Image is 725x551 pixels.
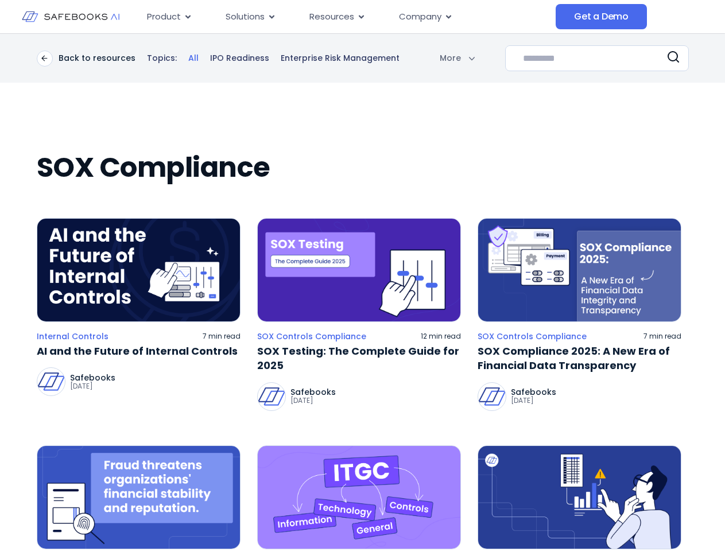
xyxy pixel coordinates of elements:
a: SOX Testing: The Complete Guide for 2025 [257,344,461,372]
p: [DATE] [511,396,556,405]
a: IPO Readiness [210,53,269,64]
img: a purple background with a diagram of itcc [257,445,461,549]
img: a blue background with the words, fraud thereaents organization'financial stability [37,445,241,549]
p: [DATE] [70,382,115,391]
div: Menu Toggle [138,6,556,28]
a: SOX Compliance 2025: A New Era of Financial Data Transparency [478,344,681,372]
a: SOX Controls Compliance [478,331,587,342]
p: [DATE] [290,396,336,405]
p: Safebooks [511,388,556,396]
div: More [425,52,475,64]
p: Safebooks [290,388,336,396]
h2: SOX Compliance [37,152,689,184]
p: 7 min read [643,332,681,341]
span: Resources [309,10,354,24]
p: Safebooks [70,374,115,382]
img: Safebooks [258,383,285,410]
a: Internal Controls [37,331,108,342]
nav: Menu [138,6,556,28]
a: Back to resources [37,51,135,67]
span: Product [147,10,181,24]
a: All [188,53,199,64]
a: AI and the Future of Internal Controls [37,344,241,358]
p: 12 min read [421,332,461,341]
p: Back to resources [59,53,135,63]
img: Safebooks [478,383,506,410]
p: 7 min read [203,332,241,341]
a: SOX Controls Compliance [257,331,366,342]
img: a hand touching a sheet of paper with the words sox testing on it [257,218,461,322]
img: Safebooks [37,368,65,395]
a: Enterprise Risk Management [281,53,400,64]
span: Get a Demo [574,11,629,22]
p: Topics: [147,53,177,64]
a: Get a Demo [556,4,647,29]
img: a new era of financial data integity and transparency [478,218,681,322]
img: a man looking at a chart on a computer screen [478,445,681,549]
span: Company [399,10,441,24]
span: Solutions [226,10,265,24]
img: a hand holding a piece of paper with the words,'a and the future [37,218,241,322]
